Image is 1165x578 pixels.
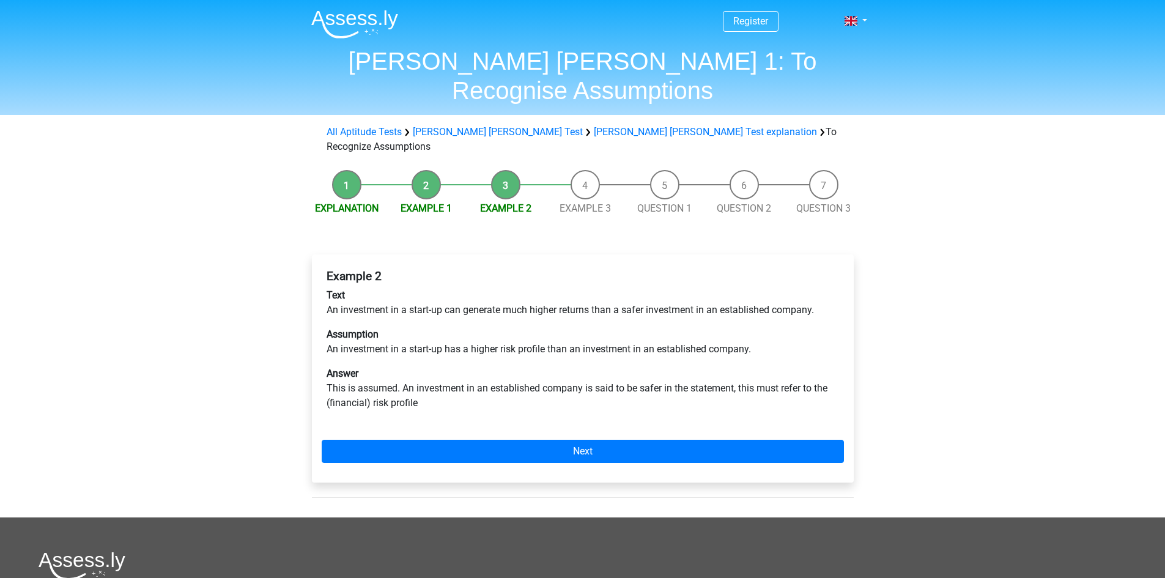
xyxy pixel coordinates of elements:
[327,366,839,410] p: This is assumed. An investment in an established company is said to be safer in the statement, th...
[560,202,611,214] a: Example 3
[327,288,839,317] p: An investment in a start-up can generate much higher returns than a safer investment in an establ...
[327,328,379,340] b: Assumption
[413,126,583,138] a: [PERSON_NAME] [PERSON_NAME] Test
[311,10,398,39] img: Assessly
[733,15,768,27] a: Register
[637,202,692,214] a: Question 1
[301,46,864,105] h1: [PERSON_NAME] [PERSON_NAME] 1: To Recognise Assumptions
[327,368,358,379] b: Answer
[594,126,817,138] a: [PERSON_NAME] [PERSON_NAME] Test explanation
[796,202,851,214] a: Question 3
[327,269,382,283] b: Example 2
[315,202,379,214] a: Explanation
[401,202,452,214] a: Example 1
[322,125,844,154] div: To Recognize Assumptions
[327,126,402,138] a: All Aptitude Tests
[322,440,844,463] a: Next
[327,327,839,357] p: An investment in a start-up has a higher risk profile than an investment in an established company.
[327,289,345,301] b: Text
[717,202,771,214] a: Question 2
[480,202,531,214] a: Example 2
